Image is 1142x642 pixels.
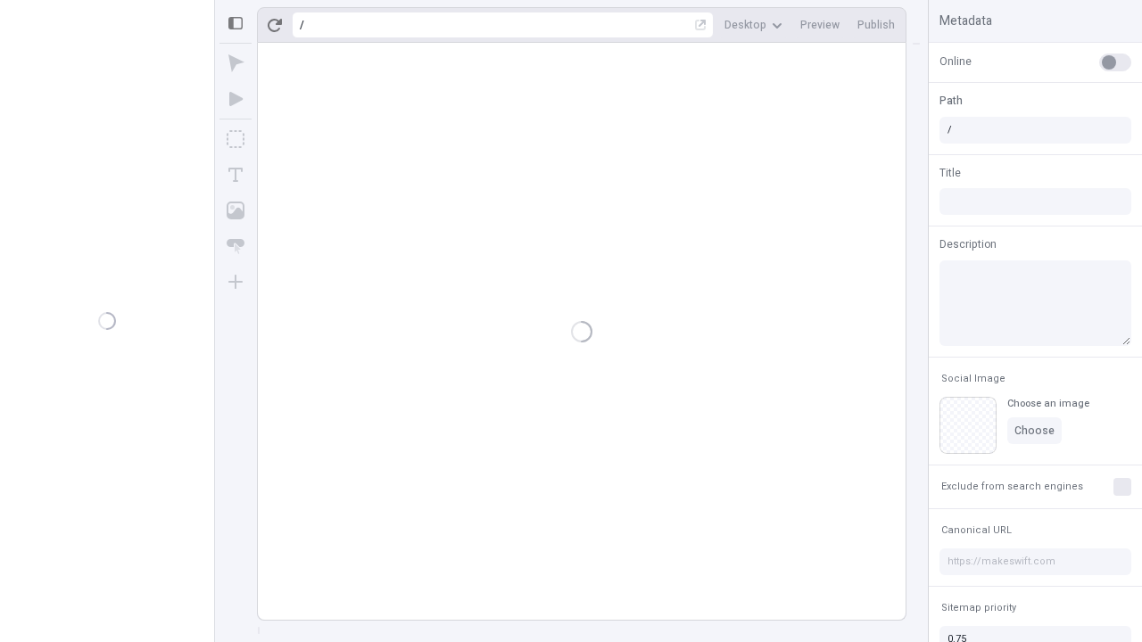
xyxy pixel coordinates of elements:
button: Preview [793,12,847,38]
button: Text [219,159,252,191]
button: Exclude from search engines [938,476,1087,498]
div: Choose an image [1007,397,1089,410]
span: Canonical URL [941,523,1012,537]
button: Publish [850,12,902,38]
button: Desktop [717,12,790,38]
span: Publish [857,18,895,32]
button: Social Image [938,368,1009,390]
span: Social Image [941,372,1005,385]
input: https://makeswift.com [939,548,1131,575]
span: Description [939,236,997,252]
span: Desktop [724,18,766,32]
button: Box [219,123,252,155]
span: Preview [800,18,840,32]
span: Sitemap priority [941,601,1016,614]
span: Path [939,93,963,109]
span: Online [939,53,972,70]
button: Image [219,194,252,226]
span: Exclude from search engines [941,480,1083,493]
button: Choose [1007,417,1062,444]
span: Title [939,165,961,181]
button: Button [219,230,252,262]
button: Canonical URL [938,520,1015,541]
div: / [300,18,304,32]
span: Choose [1014,424,1055,438]
button: Sitemap priority [938,597,1020,619]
